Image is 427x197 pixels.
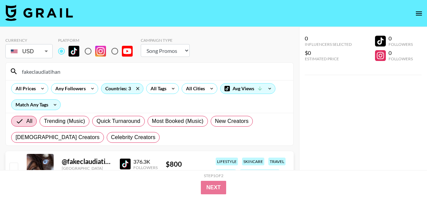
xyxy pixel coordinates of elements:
[7,45,51,57] div: USD
[95,46,106,57] img: Instagram
[240,169,279,177] div: makeup & beauty
[44,117,85,125] span: Trending (Music)
[268,158,286,165] div: travel
[305,56,352,61] div: Estimated Price
[5,5,73,21] img: Grail Talent
[305,50,352,56] div: $0
[111,133,156,141] span: Celebrity Creators
[305,42,352,47] div: Influencers Selected
[11,100,60,110] div: Match Any Tags
[122,46,133,57] img: YouTube
[412,7,426,20] button: open drawer
[216,158,238,165] div: lifestyle
[58,38,138,43] div: Platform
[216,169,236,177] div: fashion
[204,173,223,178] div: Step 1 of 2
[11,84,37,94] div: All Prices
[62,157,112,166] div: @ fakeclaudiatihan
[215,117,249,125] span: New Creators
[166,160,206,168] div: $ 800
[389,50,413,56] div: 0
[389,56,413,61] div: Followers
[97,117,140,125] span: Quick Turnaround
[166,170,206,175] div: Song Promo Price
[62,166,112,171] div: [GEOGRAPHIC_DATA]
[69,46,79,57] img: TikTok
[305,35,352,42] div: 0
[133,158,158,165] div: 376.3K
[5,38,53,43] div: Currency
[141,38,190,43] div: Campaign Type
[18,66,289,77] input: Search by User Name
[101,84,143,94] div: Countries: 3
[16,133,100,141] span: [DEMOGRAPHIC_DATA] Creators
[220,84,275,94] div: Avg Views
[120,159,131,169] img: TikTok
[182,84,206,94] div: All Cities
[393,163,419,189] iframe: Drift Widget Chat Controller
[152,117,204,125] span: Most Booked (Music)
[201,181,226,194] button: Next
[389,35,413,42] div: 0
[133,165,158,170] div: Followers
[146,84,168,94] div: All Tags
[51,84,87,94] div: Any Followers
[26,117,32,125] span: All
[242,158,264,165] div: skincare
[389,42,413,47] div: Followers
